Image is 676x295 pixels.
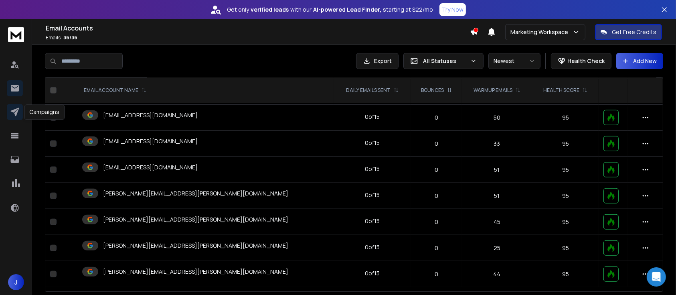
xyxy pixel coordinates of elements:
p: Try Now [442,6,463,14]
td: 25 [462,235,532,261]
p: BOUNCES [421,87,444,94]
p: DAILY EMAILS SENT [346,87,391,94]
td: 33 [462,131,532,157]
p: 0 [415,140,457,148]
p: Marketing Workspace [510,28,571,36]
td: 95 [532,209,599,235]
h1: Email Accounts [46,23,470,33]
td: 45 [462,209,532,235]
button: Export [356,53,399,69]
p: Health Check [567,57,605,65]
p: All Statuses [423,57,467,65]
td: 95 [532,183,599,209]
p: HEALTH SCORE [543,87,579,94]
div: EMAIL ACCOUNT NAME [84,87,146,94]
div: 0 of 15 [365,217,380,225]
td: 51 [462,183,532,209]
p: 0 [415,114,457,122]
p: [EMAIL_ADDRESS][DOMAIN_NAME] [103,163,198,171]
p: [EMAIL_ADDRESS][DOMAIN_NAME] [103,111,198,119]
div: 0 of 15 [365,191,380,199]
p: [EMAIL_ADDRESS][DOMAIN_NAME] [103,137,198,145]
button: J [8,274,24,290]
p: [PERSON_NAME][EMAIL_ADDRESS][PERSON_NAME][DOMAIN_NAME] [103,189,288,197]
button: Add New [616,53,663,69]
span: 36 / 36 [63,34,77,41]
div: 0 of 15 [365,165,380,173]
td: 95 [532,105,599,131]
p: Get only with our starting at $22/mo [227,6,433,14]
td: 44 [462,261,532,287]
td: 95 [532,261,599,287]
div: Campaigns [24,104,65,120]
p: Get Free Credits [612,28,656,36]
div: 0 of 15 [365,269,380,277]
p: [PERSON_NAME][EMAIL_ADDRESS][PERSON_NAME][DOMAIN_NAME] [103,242,288,250]
td: 50 [462,105,532,131]
td: 95 [532,131,599,157]
button: Newest [488,53,540,69]
img: logo [8,27,24,42]
div: 0 of 15 [365,243,380,251]
p: 0 [415,218,457,226]
td: 51 [462,157,532,183]
button: Try Now [439,3,466,16]
p: [PERSON_NAME][EMAIL_ADDRESS][PERSON_NAME][DOMAIN_NAME] [103,216,288,224]
div: 0 of 15 [365,113,380,121]
strong: AI-powered Lead Finder, [313,6,381,14]
strong: verified leads [251,6,289,14]
p: Emails : [46,35,470,41]
p: 0 [415,244,457,252]
button: Get Free Credits [595,24,662,40]
td: 95 [532,235,599,261]
div: 0 of 15 [365,139,380,147]
div: Open Intercom Messenger [647,267,666,287]
td: 95 [532,157,599,183]
button: Health Check [551,53,611,69]
p: [PERSON_NAME][EMAIL_ADDRESS][PERSON_NAME][DOMAIN_NAME] [103,268,288,276]
p: 0 [415,166,457,174]
p: WARMUP EMAILS [474,87,512,94]
p: 0 [415,192,457,200]
p: 0 [415,270,457,278]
